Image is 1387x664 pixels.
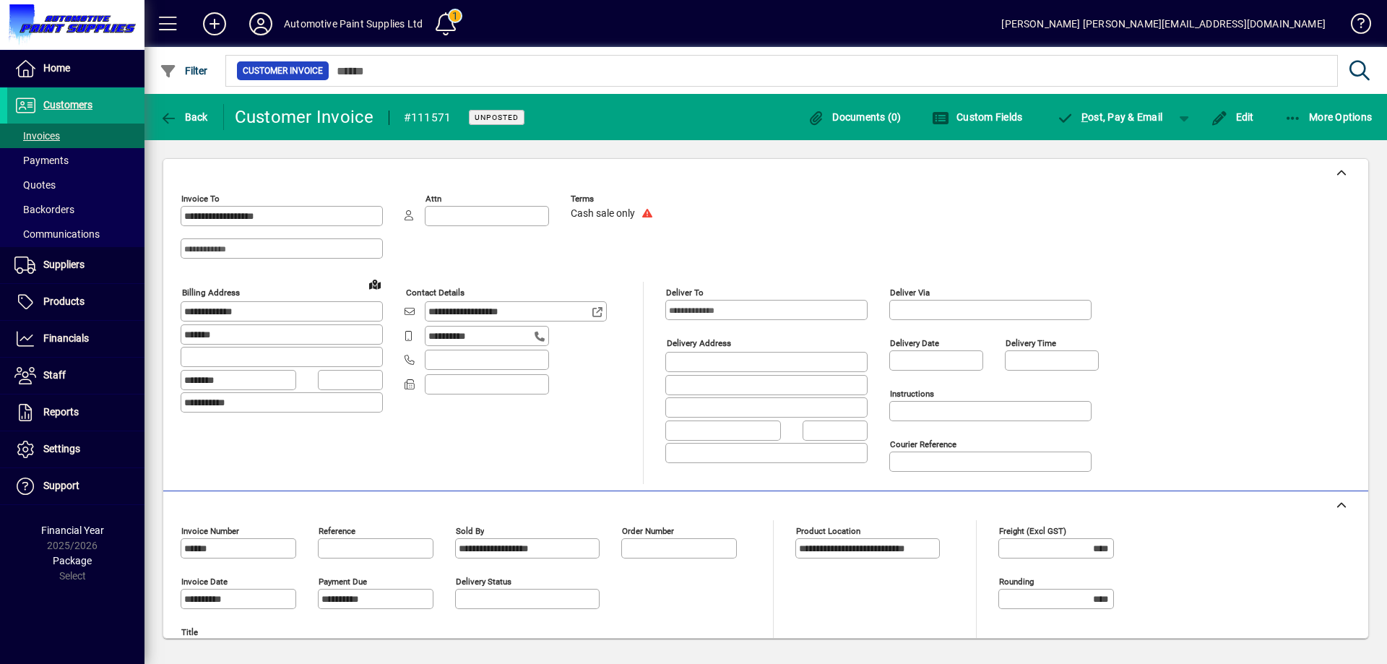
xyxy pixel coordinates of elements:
span: Back [160,111,208,123]
span: Backorders [14,204,74,215]
mat-label: Freight (excl GST) [999,526,1066,536]
span: Filter [160,65,208,77]
span: Customer Invoice [243,64,323,78]
span: Payments [14,155,69,166]
mat-label: Sold by [456,526,484,536]
span: Quotes [14,179,56,191]
span: Staff [43,369,66,381]
span: Reports [43,406,79,418]
div: Automotive Paint Supplies Ltd [284,12,423,35]
span: P [1081,111,1088,123]
mat-label: Title [181,627,198,637]
a: Home [7,51,144,87]
span: Financials [43,332,89,344]
button: Add [191,11,238,37]
button: Documents (0) [804,104,905,130]
button: Filter [156,58,212,84]
a: Quotes [7,173,144,197]
mat-label: Invoice date [181,577,228,587]
app-page-header-button: Back [144,104,224,130]
mat-label: Invoice To [181,194,220,204]
span: Customers [43,99,92,111]
span: Unposted [475,113,519,122]
span: Communications [14,228,100,240]
span: ost, Pay & Email [1056,111,1162,123]
a: Support [7,468,144,504]
a: Communications [7,222,144,246]
div: #111571 [404,106,451,129]
mat-label: Rounding [999,577,1034,587]
span: Terms [571,194,657,204]
button: More Options [1281,104,1376,130]
a: Settings [7,431,144,467]
a: Products [7,284,144,320]
a: Staff [7,358,144,394]
a: Knowledge Base [1340,3,1369,50]
button: Back [156,104,212,130]
a: Reports [7,394,144,431]
mat-label: Payment due [319,577,367,587]
span: More Options [1284,111,1373,123]
mat-label: Delivery date [890,338,939,348]
span: Home [43,62,70,74]
span: Cash sale only [571,208,635,220]
a: Suppliers [7,247,144,283]
mat-label: Reference [319,526,355,536]
button: Custom Fields [928,104,1027,130]
button: Profile [238,11,284,37]
span: Suppliers [43,259,85,270]
div: [PERSON_NAME] [PERSON_NAME][EMAIL_ADDRESS][DOMAIN_NAME] [1001,12,1326,35]
mat-label: Order number [622,526,674,536]
a: Backorders [7,197,144,222]
span: Invoices [14,130,60,142]
button: Edit [1207,104,1258,130]
span: Products [43,296,85,307]
span: Edit [1211,111,1254,123]
a: View on map [363,272,386,296]
a: Financials [7,321,144,357]
a: Invoices [7,124,144,148]
span: Package [53,555,92,566]
mat-label: Instructions [890,389,934,399]
mat-label: Deliver via [890,288,930,298]
span: Custom Fields [932,111,1023,123]
mat-label: Courier Reference [890,439,956,449]
mat-label: Delivery time [1006,338,1056,348]
span: Documents (0) [808,111,902,123]
mat-label: Deliver To [666,288,704,298]
div: Customer Invoice [235,105,374,129]
span: Financial Year [41,525,104,536]
mat-label: Attn [425,194,441,204]
mat-label: Delivery status [456,577,511,587]
button: Post, Pay & Email [1049,104,1170,130]
a: Payments [7,148,144,173]
span: Settings [43,443,80,454]
span: Support [43,480,79,491]
mat-label: Invoice number [181,526,239,536]
mat-label: Product location [796,526,860,536]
